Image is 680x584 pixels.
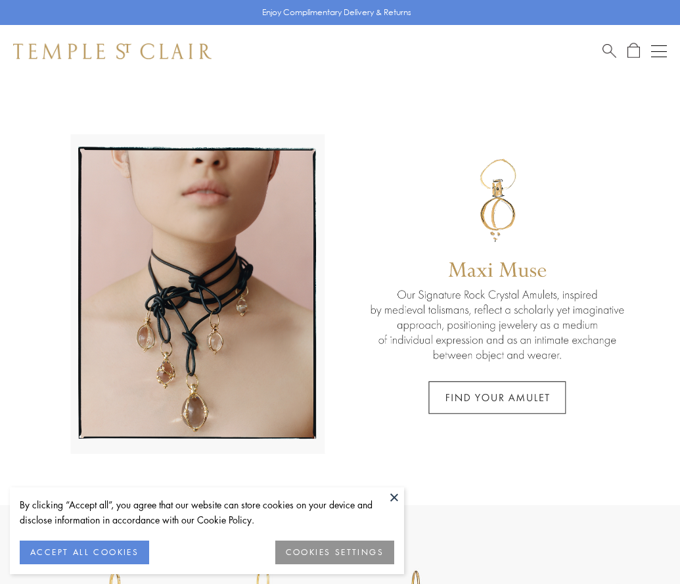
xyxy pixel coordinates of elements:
button: COOKIES SETTINGS [275,541,394,564]
a: Search [602,43,616,59]
div: By clicking “Accept all”, you agree that our website can store cookies on your device and disclos... [20,497,394,527]
p: Enjoy Complimentary Delivery & Returns [262,6,411,19]
a: Open Shopping Bag [627,43,640,59]
img: Temple St. Clair [13,43,212,59]
button: ACCEPT ALL COOKIES [20,541,149,564]
button: Open navigation [651,43,667,59]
